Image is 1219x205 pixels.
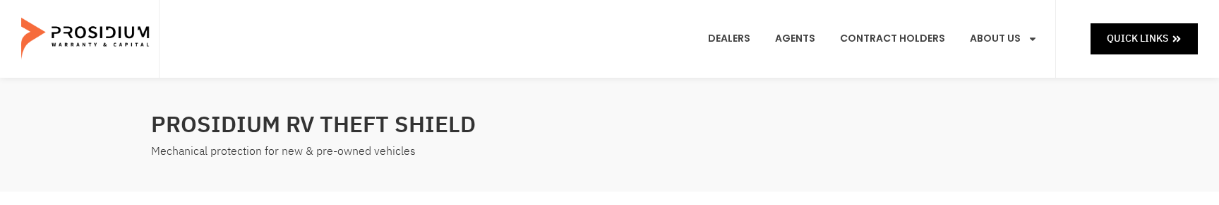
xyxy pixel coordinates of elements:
[151,107,603,141] h2: Prosidium RV Theft Shield
[959,13,1048,65] a: About Us
[1091,23,1198,54] a: Quick Links
[1107,30,1168,47] span: Quick Links
[151,141,603,162] div: Mechanical protection for new & pre-owned vehicles
[697,13,761,65] a: Dealers
[829,13,956,65] a: Contract Holders
[697,13,1048,65] nav: Menu
[764,13,826,65] a: Agents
